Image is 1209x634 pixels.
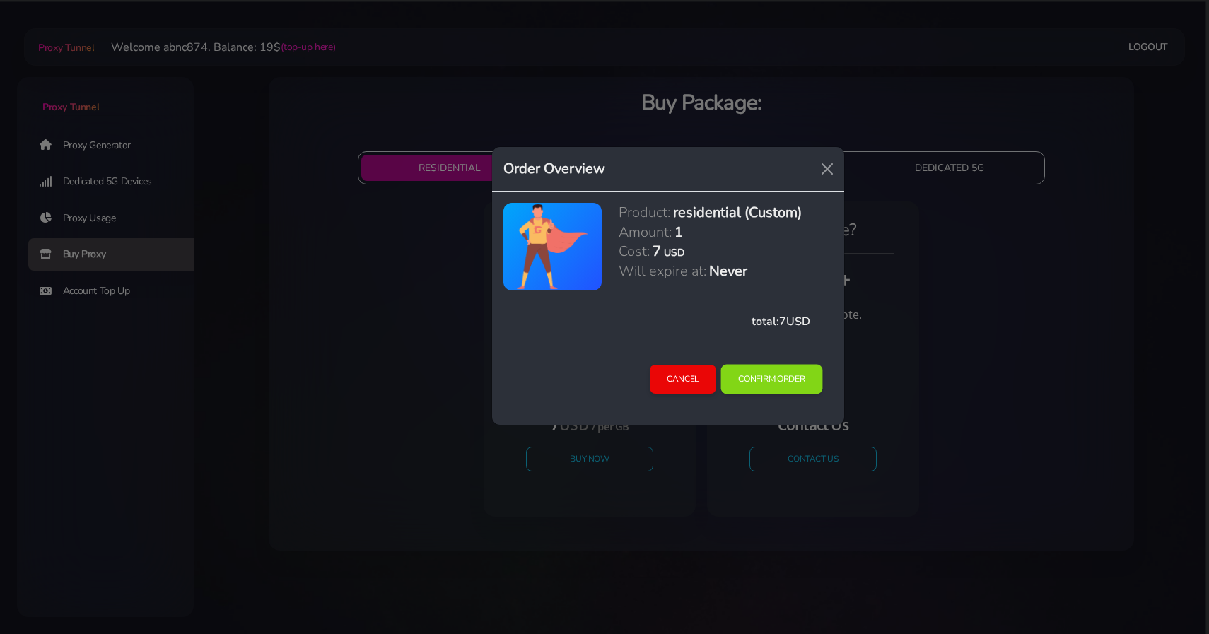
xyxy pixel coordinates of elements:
[619,223,672,242] h5: Amount:
[619,203,670,222] h5: Product:
[779,314,786,329] span: 7
[674,223,683,242] h5: 1
[816,158,839,180] button: Close
[619,242,650,261] h5: Cost:
[515,203,589,290] img: antenna.png
[503,158,605,180] h5: Order Overview
[1000,403,1191,616] iframe: Webchat Widget
[709,262,747,281] h5: Never
[650,365,716,394] button: Cancel
[653,242,661,261] h5: 7
[664,246,684,259] h6: USD
[673,203,802,222] h5: residential (Custom)
[720,365,822,394] button: Confirm Order
[752,314,810,329] span: total: USD
[619,262,706,281] h5: Will expire at:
